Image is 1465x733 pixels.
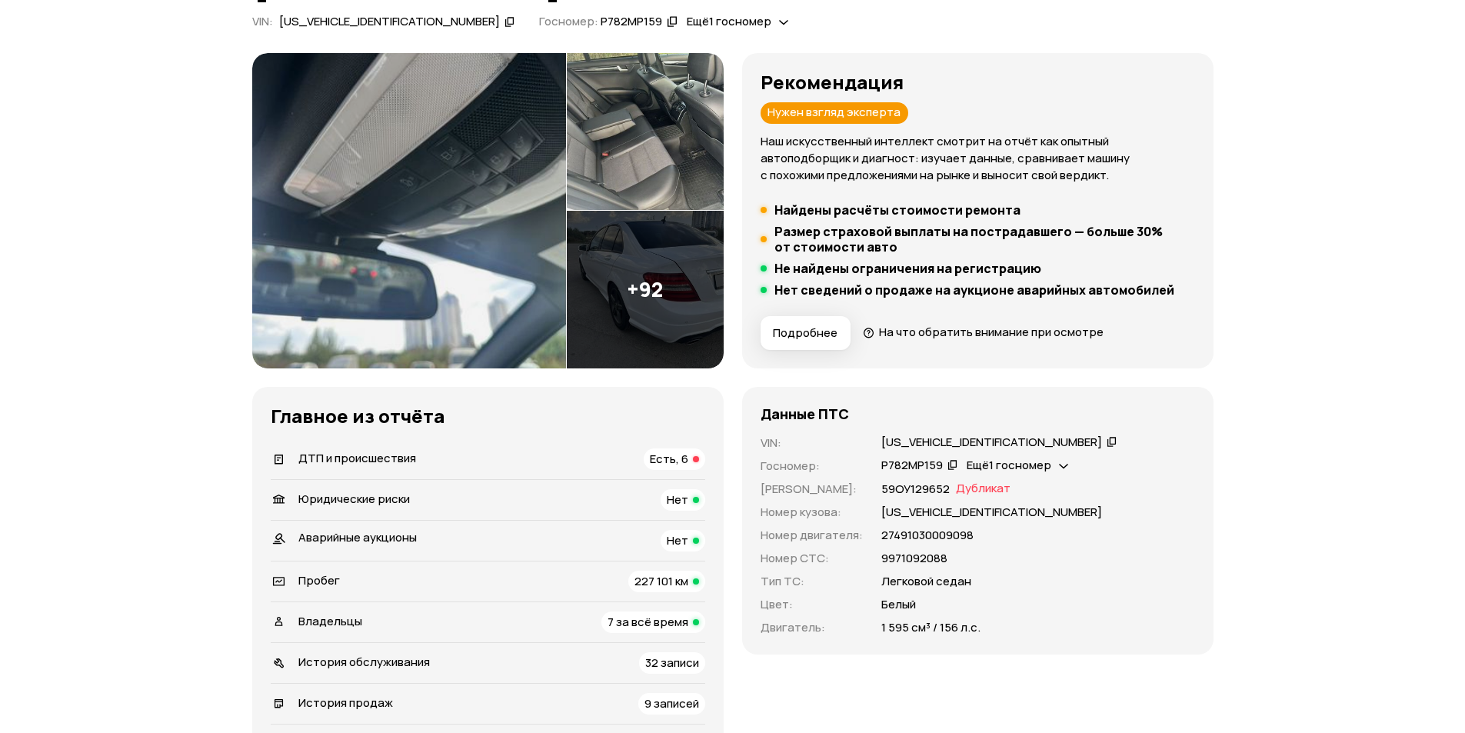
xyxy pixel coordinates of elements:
p: [US_VEHICLE_IDENTIFICATION_NUMBER] [881,504,1102,521]
p: 9971092088 [881,550,947,567]
p: Наш искусственный интеллект смотрит на отчёт как опытный автоподборщик и диагност: изучает данные... [761,133,1195,184]
p: 1 595 см³ / 156 л.с. [881,619,981,636]
button: Подробнее [761,316,851,350]
p: [PERSON_NAME] : [761,481,863,498]
span: Юридические риски [298,491,410,507]
p: Белый [881,596,916,613]
p: 27491030009098 [881,527,974,544]
span: Аварийные аукционы [298,529,417,545]
div: [US_VEHICLE_IDENTIFICATION_NUMBER] [279,14,500,30]
span: 7 за всё время [608,614,688,630]
p: Тип ТС : [761,573,863,590]
p: Двигатель : [761,619,863,636]
div: Р782МР159 [601,14,662,30]
p: Цвет : [761,596,863,613]
span: 9 записей [644,695,699,711]
h5: Найдены расчёты стоимости ремонта [774,202,1021,218]
div: Нужен взгляд эксперта [761,102,908,124]
div: Р782МР159 [881,458,943,474]
span: Дубликат [956,481,1011,498]
h3: Рекомендация [761,72,1195,93]
h4: Данные ПТС [761,405,849,422]
span: 227 101 км [634,573,688,589]
h5: Не найдены ограничения на регистрацию [774,261,1041,276]
span: История продаж [298,695,393,711]
span: Нет [667,532,688,548]
p: Номер СТС : [761,550,863,567]
p: VIN : [761,435,863,451]
h5: Нет сведений о продаже на аукционе аварийных автомобилей [774,282,1174,298]
span: На что обратить внимание при осмотре [879,324,1104,340]
span: Ещё 1 госномер [967,457,1051,473]
span: Подробнее [773,325,837,341]
span: Пробег [298,572,340,588]
span: Ещё 1 госномер [687,13,771,29]
span: Госномер: [539,13,598,29]
p: Госномер : [761,458,863,475]
p: Номер кузова : [761,504,863,521]
span: VIN : [252,13,273,29]
div: [US_VEHICLE_IDENTIFICATION_NUMBER] [881,435,1102,451]
span: Владельцы [298,613,362,629]
p: 59ОУ129652 [881,481,950,498]
span: Нет [667,491,688,508]
span: История обслуживания [298,654,430,670]
p: Номер двигателя : [761,527,863,544]
h3: Главное из отчёта [271,405,705,427]
p: Легковой седан [881,573,971,590]
h5: Размер страховой выплаты на пострадавшего — больше 30% от стоимости авто [774,224,1195,255]
span: 32 записи [645,655,699,671]
a: На что обратить внимание при осмотре [863,324,1104,340]
span: ДТП и происшествия [298,450,416,466]
span: Есть, 6 [650,451,688,467]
